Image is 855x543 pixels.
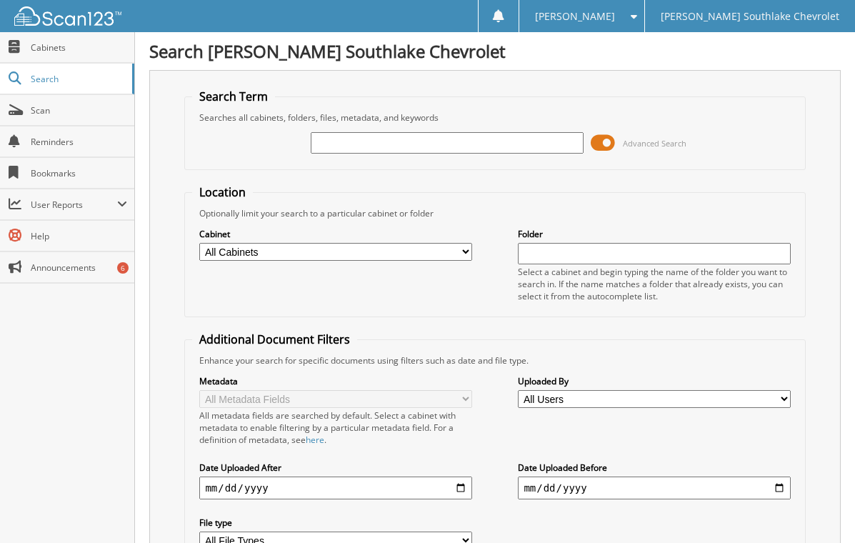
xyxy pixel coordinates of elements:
[31,261,127,274] span: Announcements
[192,354,797,367] div: Enhance your search for specific documents using filters such as date and file type.
[31,167,127,179] span: Bookmarks
[199,477,471,499] input: start
[192,89,275,104] legend: Search Term
[623,138,686,149] span: Advanced Search
[192,184,253,200] legend: Location
[199,517,471,529] label: File type
[149,39,841,63] h1: Search [PERSON_NAME] Southlake Chevrolet
[31,136,127,148] span: Reminders
[199,462,471,474] label: Date Uploaded After
[199,228,471,240] label: Cabinet
[192,207,797,219] div: Optionally limit your search to a particular cabinet or folder
[199,409,471,446] div: All metadata fields are searched by default. Select a cabinet with metadata to enable filtering b...
[306,434,324,446] a: here
[518,477,790,499] input: end
[199,375,471,387] label: Metadata
[31,73,125,85] span: Search
[31,41,127,54] span: Cabinets
[31,230,127,242] span: Help
[31,104,127,116] span: Scan
[535,12,615,21] span: [PERSON_NAME]
[14,6,121,26] img: scan123-logo-white.svg
[192,332,357,347] legend: Additional Document Filters
[117,262,129,274] div: 6
[192,111,797,124] div: Searches all cabinets, folders, files, metadata, and keywords
[661,12,839,21] span: [PERSON_NAME] Southlake Chevrolet
[518,228,790,240] label: Folder
[518,266,790,302] div: Select a cabinet and begin typing the name of the folder you want to search in. If the name match...
[518,375,790,387] label: Uploaded By
[31,199,117,211] span: User Reports
[518,462,790,474] label: Date Uploaded Before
